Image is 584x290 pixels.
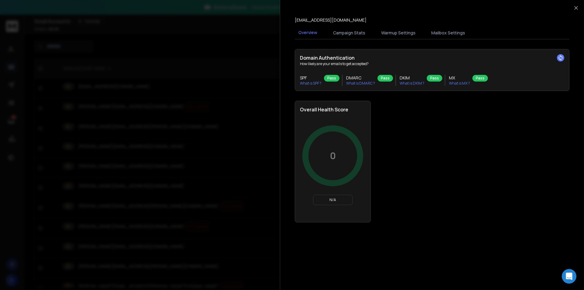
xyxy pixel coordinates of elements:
[300,75,322,81] h3: SPF
[295,26,321,40] button: Overview
[300,54,564,61] h2: Domain Authentication
[562,269,576,284] div: Open Intercom Messenger
[449,81,470,86] p: What is MX ?
[377,26,419,40] button: Warmup Settings
[300,81,322,86] p: What is SPF ?
[316,197,350,202] p: N/A
[400,75,424,81] h3: DKIM
[346,75,375,81] h3: DMARC
[324,75,339,82] div: Pass
[472,75,488,82] div: Pass
[329,26,369,40] button: Campaign Stats
[400,81,424,86] p: What is DKIM ?
[346,81,375,86] p: What is DMARC ?
[377,75,393,82] div: Pass
[427,75,442,82] div: Pass
[449,75,470,81] h3: MX
[330,150,336,161] p: 0
[300,61,564,66] p: How likely are your emails to get accepted?
[295,17,367,23] p: [EMAIL_ADDRESS][DOMAIN_NAME]
[428,26,469,40] button: Mailbox Settings
[300,106,366,113] h2: Overall Health Score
